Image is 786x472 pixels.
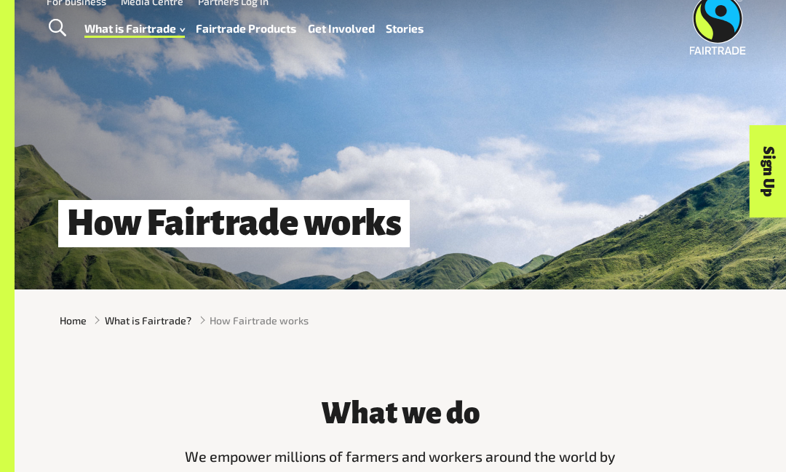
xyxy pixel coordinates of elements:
h3: What we do [176,397,624,430]
a: What is Fairtrade [84,18,185,39]
a: Home [60,313,87,328]
a: Get Involved [308,18,375,39]
span: How Fairtrade works [210,313,309,328]
a: Fairtrade Products [196,18,296,39]
h1: How Fairtrade works [58,200,410,247]
a: Toggle Search [39,10,75,47]
a: What is Fairtrade? [105,313,191,328]
a: Stories [386,18,424,39]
